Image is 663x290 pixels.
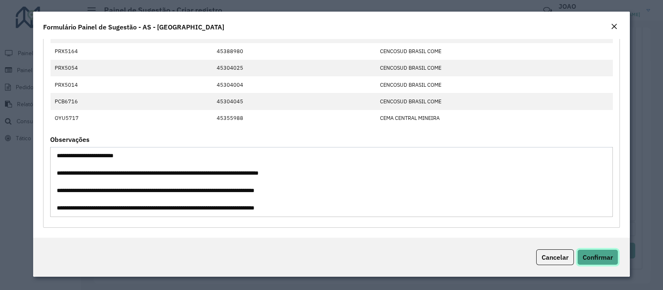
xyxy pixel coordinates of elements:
[376,110,519,127] td: CEMA CENTRAL MINEIRA
[212,76,376,93] td: 45304004
[536,249,574,265] button: Cancelar
[51,60,117,76] td: PRX5054
[611,23,617,30] em: Fechar
[212,60,376,76] td: 45304025
[43,22,224,32] h4: Formulário Painel de Sugestão - AS - [GEOGRAPHIC_DATA]
[376,43,519,60] td: CENCOSUD BRASIL COME
[577,249,618,265] button: Confirmar
[583,253,613,261] span: Confirmar
[212,43,376,60] td: 45388980
[212,93,376,110] td: 45304045
[212,110,376,127] td: 45355988
[50,134,90,144] label: Observações
[51,93,117,110] td: PCB6716
[51,43,117,60] td: PRX5164
[51,110,117,127] td: OYU5717
[376,76,519,93] td: CENCOSUD BRASIL COME
[376,93,519,110] td: CENCOSUD BRASIL COME
[51,76,117,93] td: PRX5014
[542,253,569,261] span: Cancelar
[608,22,620,32] button: Close
[376,60,519,76] td: CENCOSUD BRASIL COME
